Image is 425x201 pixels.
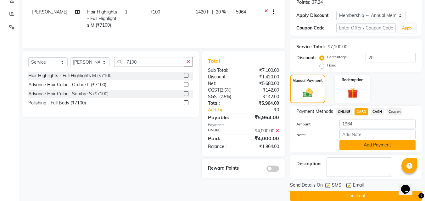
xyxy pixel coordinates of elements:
iframe: chat widget [399,176,419,195]
button: Add Payment [339,140,416,150]
div: Polishing - Full Body (₹7100) [28,100,86,106]
span: | [212,9,213,15]
input: Add Note [339,130,416,139]
a: Add Tip [203,107,250,113]
label: Fixed [327,62,336,68]
div: ( ) [203,87,243,93]
div: ₹142.00 [243,87,284,93]
div: Total: [203,100,243,107]
span: 1 [125,9,127,15]
span: Total [208,58,222,64]
div: ONLINE [203,128,243,134]
span: 20 % [216,9,226,15]
div: Payable: [203,114,243,121]
input: Search or Scan [114,57,184,67]
span: CARD [355,108,368,115]
div: Advance Hair Color - Sombre S (₹7100) [28,91,109,97]
label: Manual Payment [293,78,323,83]
span: Payment Methods [296,108,333,115]
span: CGST [208,87,220,93]
div: ₹5,964.00 [243,100,284,107]
img: _cash.svg [300,87,316,98]
div: ₹4,000.00 [243,135,284,142]
div: Balance : [203,143,243,150]
div: ( ) [203,93,243,100]
div: Hair Highlights - Full Highlights M (₹7100) [28,72,113,79]
span: Send Details On [290,182,323,190]
div: Advance Hair Color - Ombre L (₹7100) [28,82,106,88]
div: ₹1,964.00 [243,143,284,150]
label: Redemption [342,77,363,83]
span: 5964 [236,9,246,15]
span: [PERSON_NAME] [32,9,67,15]
img: _gift.svg [344,87,361,99]
div: ₹0 [250,107,284,113]
div: Coupon Code [296,25,336,31]
span: 7100 [150,9,160,15]
span: ONLINE [336,108,352,115]
input: Enter Offer / Coupon Code [336,23,396,33]
span: 2.5% [221,94,230,99]
div: ₹7,100.00 [327,44,347,50]
div: Service Total: [296,44,325,50]
span: 2.5% [221,87,230,93]
div: ₹1,420.00 [243,74,284,80]
span: Email [353,182,364,190]
div: Apply Discount [296,12,336,19]
span: CASH [371,108,384,115]
div: Net: [203,80,243,87]
div: ₹5,680.00 [243,80,284,87]
span: Coupon [387,108,403,115]
div: Description: [296,161,322,167]
span: SMS [332,182,341,190]
div: Reward Points [203,165,243,172]
div: ₹7,100.00 [243,67,284,74]
button: Checkout [290,191,422,201]
input: Amount [339,119,416,129]
div: Payments [208,122,279,128]
span: SGST [208,94,219,99]
div: Paid: [203,135,243,142]
span: 1420 F [196,9,210,15]
div: ₹5,964.00 [243,114,284,121]
div: ₹142.00 [243,93,284,100]
div: ₹4,000.00 [243,128,284,134]
div: Discount: [203,74,243,80]
label: Note: [292,132,334,138]
div: Discount: [296,55,316,61]
div: Sub Total: [203,67,243,74]
button: Apply [398,24,416,33]
label: Percentage [327,54,347,60]
span: Hair Highlights - Full Highlights M (₹7100) [87,9,117,28]
label: Amount: [292,121,334,127]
